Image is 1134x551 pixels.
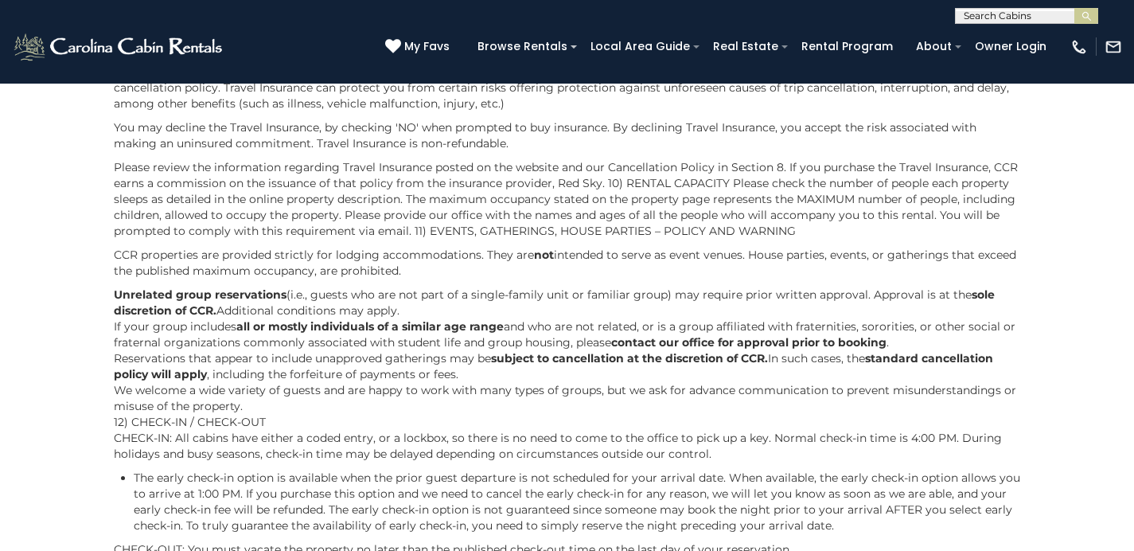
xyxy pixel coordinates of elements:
a: Rental Program [793,34,901,59]
span: My Favs [404,38,450,55]
a: Real Estate [705,34,786,59]
strong: not [534,248,554,262]
a: About [908,34,960,59]
p: Please review the information regarding Travel Insurance posted on the website and our Cancellati... [114,159,1021,239]
a: My Favs [385,38,454,56]
strong: subject to cancellation at the discretion of CCR. [491,351,768,365]
a: Local Area Guide [583,34,698,59]
strong: all or mostly individuals of a similar age range [236,319,504,334]
img: White-1-2.png [12,31,227,63]
a: Owner Login [967,34,1054,59]
p: You may decline the Travel Insurance, by checking 'NO' when prompted to buy insurance. By declini... [114,119,1021,151]
strong: Unrelated group reservations [114,287,286,302]
strong: contact our office for approval prior to booking [611,335,887,350]
li: The early check-in option is available when the prior guest departure is not scheduled for your a... [134,470,1021,533]
img: phone-regular-white.png [1070,38,1088,56]
img: mail-regular-white.png [1105,38,1122,56]
p: CCR properties are provided strictly for lodging accommodations. They are intended to serve as ev... [114,247,1021,279]
p: (i.e., guests who are not part of a single-family unit or familiar group) may require prior writt... [114,287,1021,462]
a: Browse Rentals [470,34,575,59]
